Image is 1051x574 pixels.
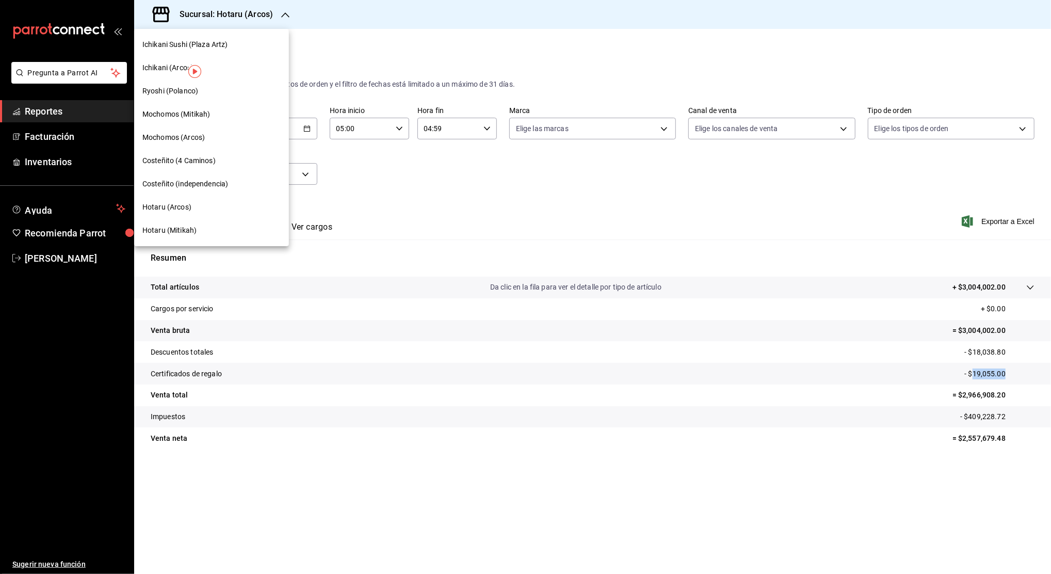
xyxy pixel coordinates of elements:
div: Hotaru (Mitikah) [134,219,289,242]
span: Ichikani Sushi (Plaza Artz) [142,39,228,50]
div: Mochomos (Arcos) [134,126,289,149]
div: Ichikani (Arcos) [134,56,289,79]
span: Mochomos (Mitikah) [142,109,210,120]
span: Hotaru (Arcos) [142,202,191,213]
img: Tooltip marker [188,65,201,78]
span: Ichikani (Arcos) [142,62,193,73]
div: Costeñito (independencia) [134,172,289,196]
div: Ichikani Sushi (Plaza Artz) [134,33,289,56]
div: Hotaru (Arcos) [134,196,289,219]
span: Hotaru (Mitikah) [142,225,197,236]
span: Mochomos (Arcos) [142,132,205,143]
span: Costeñito (independencia) [142,179,228,189]
span: Ryoshi (Polanco) [142,86,198,97]
div: Mochomos (Mitikah) [134,103,289,126]
span: Costeñito (4 Caminos) [142,155,216,166]
div: Ryoshi (Polanco) [134,79,289,103]
div: Costeñito (4 Caminos) [134,149,289,172]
